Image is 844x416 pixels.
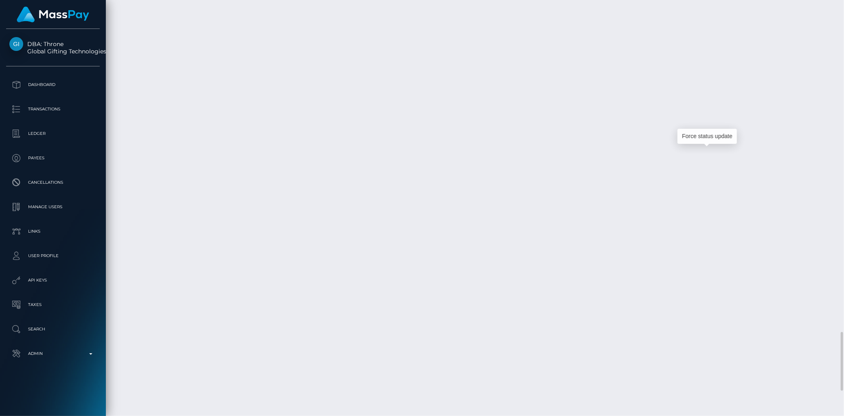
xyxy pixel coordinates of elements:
[6,172,100,193] a: Cancellations
[9,299,96,311] p: Taxes
[6,197,100,217] a: Manage Users
[9,323,96,335] p: Search
[9,176,96,189] p: Cancellations
[9,128,96,140] p: Ledger
[677,129,737,144] div: Force status update
[6,75,100,95] a: Dashboard
[9,79,96,91] p: Dashboard
[6,270,100,291] a: API Keys
[17,7,89,22] img: MassPay Logo
[6,123,100,144] a: Ledger
[6,148,100,168] a: Payees
[6,246,100,266] a: User Profile
[9,152,96,164] p: Payees
[9,225,96,238] p: Links
[6,221,100,242] a: Links
[9,348,96,360] p: Admin
[9,103,96,115] p: Transactions
[9,37,23,51] img: Global Gifting Technologies Inc
[6,343,100,364] a: Admin
[6,319,100,339] a: Search
[6,40,100,55] span: DBA: Throne Global Gifting Technologies Inc
[6,295,100,315] a: Taxes
[9,201,96,213] p: Manage Users
[9,274,96,286] p: API Keys
[6,99,100,119] a: Transactions
[9,250,96,262] p: User Profile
